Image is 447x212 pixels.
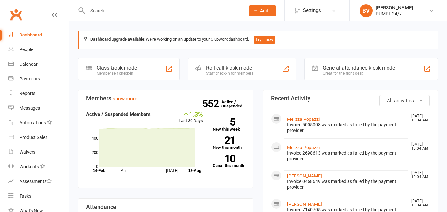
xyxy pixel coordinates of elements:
strong: 552 [202,99,221,108]
strong: Dashboard upgrade available: [90,37,146,42]
div: Invoice 5005008 was marked as failed by the payment provider [287,122,406,133]
div: We're working on an update to your Clubworx dashboard. [78,31,438,49]
strong: 5 [213,117,235,127]
h3: Members [86,95,245,102]
span: Settings [303,3,321,18]
a: Product Sales [8,130,69,145]
div: Workouts [20,164,39,169]
div: Invoice 2698613 was marked as failed by the payment provider [287,150,406,162]
a: 21New this month [213,136,245,149]
div: General attendance kiosk mode [323,65,395,71]
h3: Recent Activity [271,95,430,102]
div: Waivers [20,149,35,155]
a: 552Active / Suspended [221,95,250,113]
a: Automations [8,116,69,130]
div: Great for the front desk [323,71,395,76]
a: 5New this week [213,118,245,131]
div: Calendar [20,62,38,67]
div: Reports [20,91,35,96]
a: show more [113,96,137,102]
div: Assessments [20,179,52,184]
h3: Attendance [86,204,245,210]
button: Try it now [254,36,275,44]
div: People [20,47,33,52]
div: Tasks [20,193,31,199]
a: 10Canx. this month [213,155,245,168]
div: Invoice 0468649 was marked as failed by the payment provider [287,179,406,190]
a: People [8,42,69,57]
div: BV [360,4,373,17]
a: Assessments [8,174,69,189]
div: Last 30 Days [179,110,203,124]
a: Reports [8,86,69,101]
div: Staff check-in for members [206,71,253,76]
a: Clubworx [8,7,24,23]
strong: 10 [213,154,235,163]
div: Member self check-in [97,71,137,76]
a: [PERSON_NAME] [287,202,322,207]
a: Meilzza Popazzi [287,145,320,150]
div: Roll call kiosk mode [206,65,253,71]
time: [DATE] 10:04 AM [408,171,429,179]
span: All activities [387,98,414,104]
a: Meilzza Popazzi [287,117,320,122]
time: [DATE] 10:04 AM [408,199,429,207]
div: PUMPT 24/7 [376,11,413,17]
div: 1.3% [179,110,203,118]
div: Product Sales [20,135,47,140]
a: Tasks [8,189,69,204]
div: [PERSON_NAME] [376,5,413,11]
time: [DATE] 10:04 AM [408,114,429,122]
div: Class kiosk mode [97,65,137,71]
div: Messages [20,106,40,111]
button: Add [249,5,276,16]
time: [DATE] 10:04 AM [408,142,429,151]
strong: Active / Suspended Members [86,111,151,117]
a: Workouts [8,160,69,174]
a: Dashboard [8,28,69,42]
span: Add [260,8,268,13]
button: All activities [379,95,430,106]
a: Calendar [8,57,69,72]
a: Payments [8,72,69,86]
a: Messages [8,101,69,116]
input: Search... [85,6,240,15]
div: Automations [20,120,46,125]
a: Waivers [8,145,69,160]
strong: 21 [213,135,235,145]
a: [PERSON_NAME] [287,173,322,178]
div: Payments [20,76,40,81]
div: Dashboard [20,32,42,37]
